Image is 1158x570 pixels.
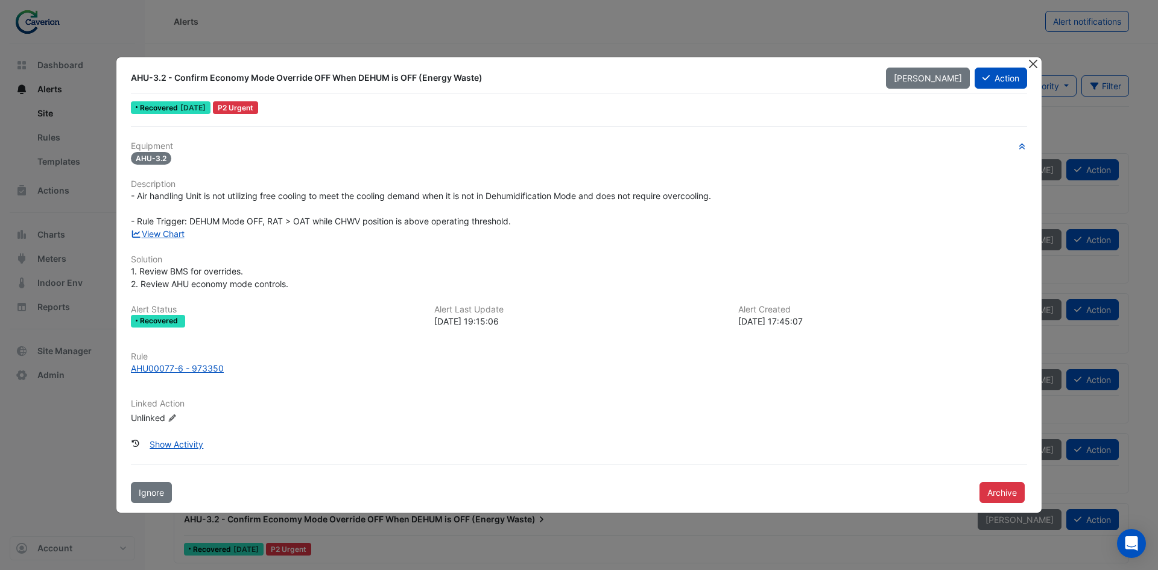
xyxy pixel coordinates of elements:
span: - Air handling Unit is not utilizing free cooling to meet the cooling demand when it is not in De... [131,191,711,226]
div: Open Intercom Messenger [1117,529,1146,558]
span: Recovered [140,317,180,325]
span: 1. Review BMS for overrides. 2. Review AHU economy mode controls. [131,266,288,289]
div: [DATE] 19:15:06 [434,315,723,328]
span: [PERSON_NAME] [894,73,962,83]
span: Ignore [139,487,164,498]
h6: Linked Action [131,399,1027,409]
div: Unlinked [131,411,276,423]
div: P2 Urgent [213,101,258,114]
h6: Alert Created [738,305,1027,315]
h6: Equipment [131,141,1027,151]
div: [DATE] 17:45:07 [738,315,1027,328]
h6: Alert Status [131,305,420,315]
fa-icon: Edit Linked Action [168,413,177,422]
button: Ignore [131,482,172,503]
button: Archive [979,482,1025,503]
h6: Solution [131,255,1027,265]
h6: Alert Last Update [434,305,723,315]
a: AHU00077-6 - 973350 [131,362,1027,375]
a: View Chart [131,229,185,239]
button: Close [1027,57,1039,70]
div: AHU-3.2 - Confirm Economy Mode Override OFF When DEHUM is OFF (Energy Waste) [131,72,872,84]
h6: Rule [131,352,1027,362]
button: Action [975,68,1027,89]
button: [PERSON_NAME] [886,68,970,89]
span: Sat 23-Aug-2025 00:15 CST [180,103,206,112]
h6: Description [131,179,1027,189]
span: AHU-3.2 [131,152,171,165]
button: Show Activity [142,434,211,455]
span: Recovered [140,104,180,112]
div: AHU00077-6 - 973350 [131,362,224,375]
